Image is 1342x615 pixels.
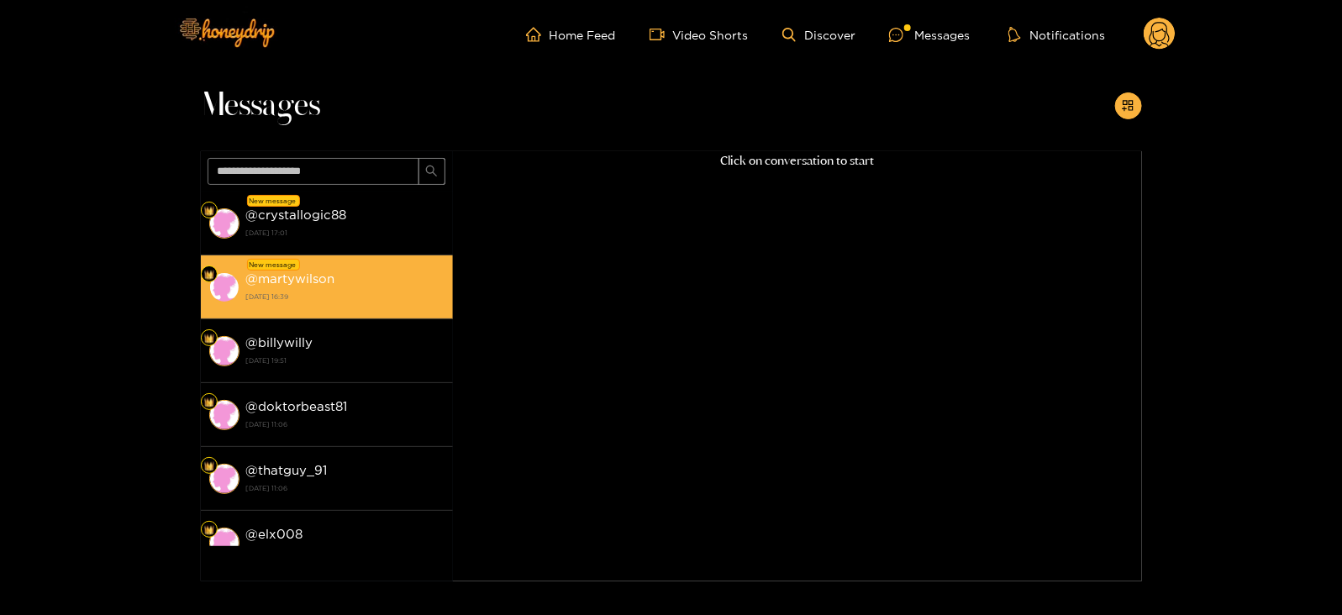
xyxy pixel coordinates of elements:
strong: @ billywilly [246,335,313,350]
div: Messages [889,25,970,45]
img: Fan Level [204,525,214,535]
button: appstore-add [1115,92,1142,119]
div: New message [247,259,300,271]
img: Fan Level [204,461,214,471]
img: conversation [209,272,239,302]
img: conversation [209,400,239,430]
strong: @ elx008 [246,527,303,541]
span: Messages [201,86,321,126]
a: Home Feed [526,27,616,42]
div: New message [247,195,300,207]
a: Video Shorts [650,27,749,42]
a: Discover [782,28,855,42]
strong: [DATE] 16:39 [246,289,445,304]
img: conversation [209,528,239,558]
strong: @ thatguy_91 [246,463,328,477]
button: Notifications [1003,26,1110,43]
img: Fan Level [204,334,214,344]
p: Click on conversation to start [453,151,1142,171]
strong: @ doktorbeast81 [246,399,348,413]
strong: [DATE] 11:06 [246,481,445,496]
span: video-camera [650,27,673,42]
button: search [418,158,445,185]
img: Fan Level [204,206,214,216]
span: home [526,27,550,42]
strong: [DATE] 17:01 [246,225,445,240]
strong: [DATE] 19:51 [246,353,445,368]
strong: [DATE] 11:06 [246,544,445,560]
img: conversation [209,464,239,494]
img: Fan Level [204,397,214,407]
img: conversation [209,208,239,239]
span: search [425,165,438,179]
strong: [DATE] 11:06 [246,417,445,432]
span: appstore-add [1122,99,1134,113]
strong: @ crystallogic88 [246,208,347,222]
strong: @ martywilson [246,271,335,286]
img: conversation [209,336,239,366]
img: Fan Level [204,270,214,280]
